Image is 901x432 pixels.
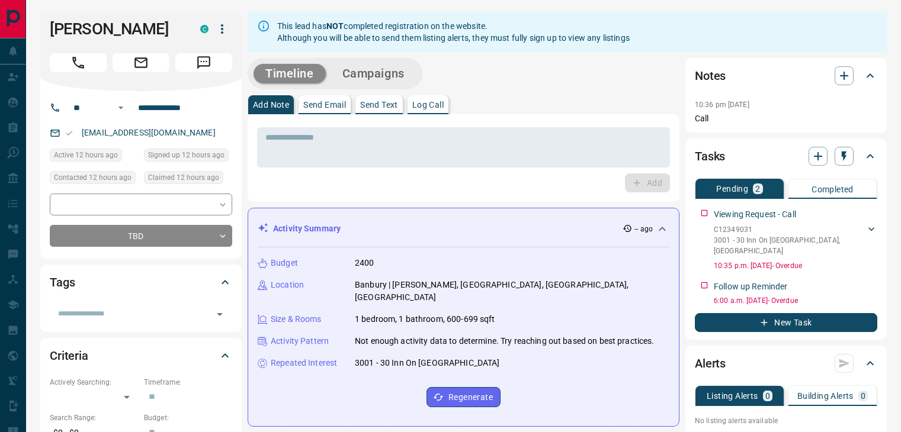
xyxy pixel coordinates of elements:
div: Sat Aug 16 2025 [144,149,232,165]
p: Building Alerts [797,392,854,400]
button: Open [114,101,128,115]
button: New Task [695,313,877,332]
h2: Tags [50,273,75,292]
div: C123490313001 - 30 Inn On [GEOGRAPHIC_DATA],[GEOGRAPHIC_DATA] [714,222,877,259]
p: Call [695,112,877,125]
div: condos.ca [200,25,209,33]
p: Send Email [303,101,346,109]
p: Pending [716,185,748,193]
p: 2 [755,185,760,193]
button: Timeline [254,64,326,83]
p: Send Text [360,101,398,109]
p: No listing alerts available [695,415,877,426]
p: Add Note [253,101,289,109]
p: Activity Summary [273,223,341,235]
p: Viewing Request - Call [714,208,796,221]
div: This lead has completed registration on the website. Although you will be able to send them listi... [277,15,630,49]
p: 3001 - 30 Inn On [GEOGRAPHIC_DATA] [355,357,499,369]
p: Banbury | [PERSON_NAME], [GEOGRAPHIC_DATA], [GEOGRAPHIC_DATA], [GEOGRAPHIC_DATA] [355,279,669,304]
div: Tags [50,268,232,296]
p: Follow up Reminder [714,281,787,293]
p: 3001 - 30 Inn On [GEOGRAPHIC_DATA] , [GEOGRAPHIC_DATA] [714,235,865,256]
h2: Tasks [695,147,725,166]
p: 0 [861,392,865,400]
h2: Criteria [50,346,88,365]
p: 0 [765,392,770,400]
div: TBD [50,225,232,247]
strong: NOT [326,21,344,31]
p: 10:35 p.m. [DATE] - Overdue [714,260,877,271]
h1: [PERSON_NAME] [50,20,182,38]
div: Activity Summary-- ago [258,218,669,240]
div: Alerts [695,349,877,378]
p: Repeated Interest [271,357,337,369]
p: Budget: [144,412,232,423]
div: Sat Aug 16 2025 [144,171,232,188]
p: Actively Searching: [50,377,138,388]
p: Size & Rooms [271,313,322,325]
button: Campaigns [331,64,416,83]
span: Active 12 hours ago [54,149,118,161]
h2: Notes [695,66,726,85]
p: 2400 [355,257,374,269]
p: Budget [271,257,298,269]
p: Search Range: [50,412,138,423]
div: Sat Aug 16 2025 [50,149,138,165]
p: Timeframe: [144,377,232,388]
p: Activity Pattern [271,335,329,347]
a: [EMAIL_ADDRESS][DOMAIN_NAME] [82,128,216,137]
p: 1 bedroom, 1 bathroom, 600-699 sqft [355,313,495,325]
p: 10:36 pm [DATE] [695,101,749,109]
p: Not enough activity data to determine. Try reaching out based on best practices. [355,335,655,347]
div: Notes [695,62,877,90]
p: Completed [812,185,854,194]
p: Listing Alerts [707,392,758,400]
svg: Email Valid [65,129,73,137]
p: Location [271,279,304,291]
span: Claimed 12 hours ago [148,172,219,183]
p: -- ago [634,224,653,234]
p: 6:00 a.m. [DATE] - Overdue [714,295,877,306]
button: Regenerate [427,387,501,407]
span: Email [113,53,169,72]
span: Message [175,53,232,72]
span: Contacted 12 hours ago [54,172,132,183]
button: Open [211,306,228,323]
span: Signed up 12 hours ago [148,149,225,161]
div: Tasks [695,142,877,170]
p: Log Call [412,101,444,109]
span: Call [50,53,107,72]
h2: Alerts [695,354,726,373]
div: Sat Aug 16 2025 [50,171,138,188]
p: C12349031 [714,224,865,235]
div: Criteria [50,341,232,370]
